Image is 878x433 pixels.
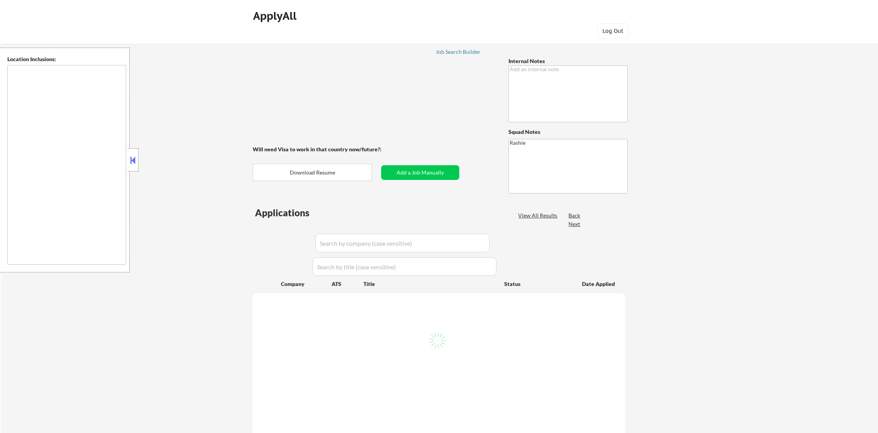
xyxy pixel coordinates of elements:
[253,164,372,181] button: Download Resume
[332,280,363,288] div: ATS
[313,257,496,276] input: Search by title (case sensitive)
[315,234,489,252] input: Search by company (case sensitive)
[381,165,459,180] button: Add a Job Manually
[508,128,628,136] div: Squad Notes
[582,280,616,288] div: Date Applied
[597,23,628,39] button: Log Out
[568,212,581,219] div: Back
[7,55,127,63] div: Location Inclusions:
[436,49,481,55] div: Job Search Builder
[255,208,332,217] div: Applications
[568,220,581,228] div: Next
[253,9,299,22] div: ApplyAll
[518,212,560,219] div: View All Results
[504,277,571,291] div: Status
[363,280,497,288] div: Title
[253,146,382,152] strong: Will need Visa to work in that country now/future?:
[508,57,628,65] div: Internal Notes
[281,280,332,288] div: Company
